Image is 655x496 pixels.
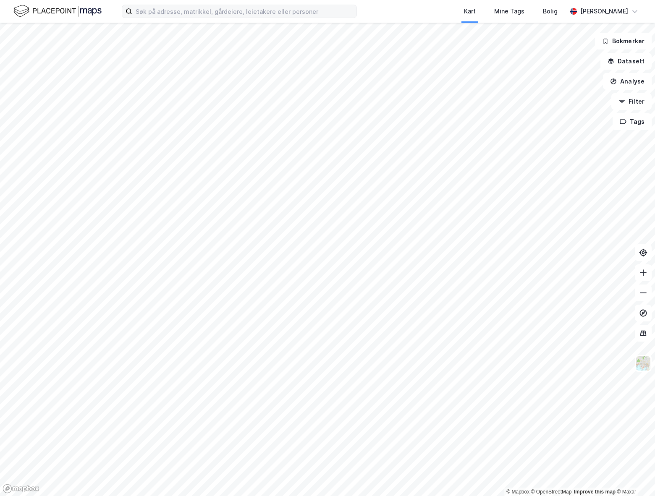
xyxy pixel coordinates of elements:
[580,6,628,16] div: [PERSON_NAME]
[132,5,356,18] input: Søk på adresse, matrikkel, gårdeiere, leietakere eller personer
[494,6,524,16] div: Mine Tags
[464,6,476,16] div: Kart
[543,6,558,16] div: Bolig
[613,456,655,496] iframe: Chat Widget
[13,4,102,18] img: logo.f888ab2527a4732fd821a326f86c7f29.svg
